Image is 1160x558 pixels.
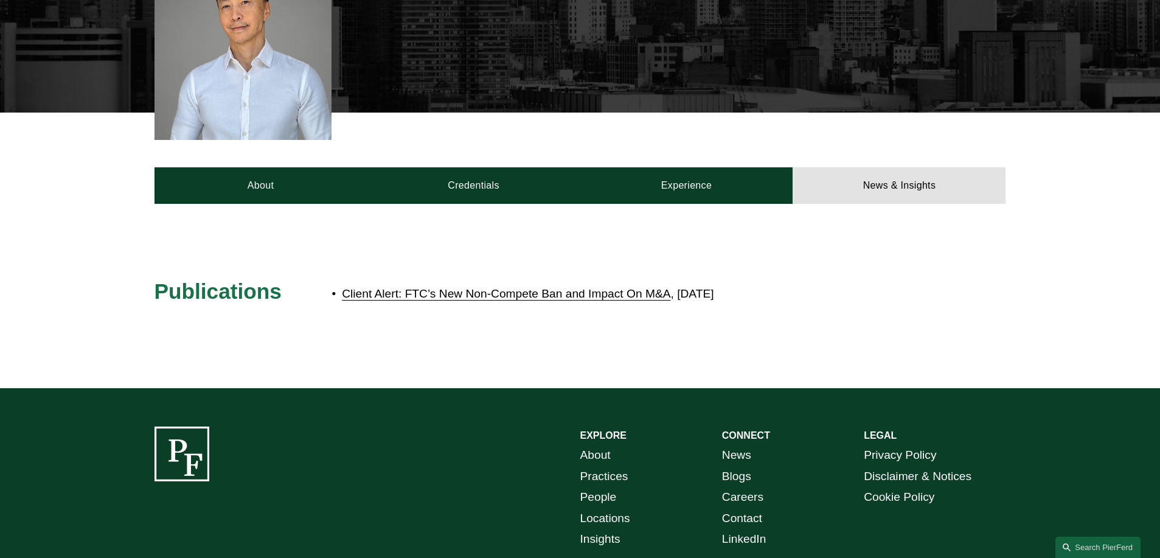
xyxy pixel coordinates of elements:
a: People [580,487,617,508]
a: Experience [580,167,793,204]
strong: LEGAL [864,430,897,441]
p: , [DATE] [342,284,899,305]
a: About [155,167,367,204]
a: Credentials [367,167,580,204]
a: Careers [722,487,763,508]
a: LinkedIn [722,529,766,550]
strong: EXPLORE [580,430,627,441]
a: Client Alert: FTC’s New Non-Compete Ban and Impact On M&A [342,287,670,300]
a: Cookie Policy [864,487,934,508]
a: Locations [580,508,630,529]
a: Privacy Policy [864,445,936,466]
strong: CONNECT [722,430,770,441]
a: Search this site [1055,537,1141,558]
a: Disclaimer & Notices [864,466,971,487]
a: About [580,445,611,466]
a: Insights [580,529,620,550]
a: News & Insights [793,167,1005,204]
a: Blogs [722,466,751,487]
a: News [722,445,751,466]
a: Practices [580,466,628,487]
a: Contact [722,508,762,529]
span: Publications [155,279,282,303]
